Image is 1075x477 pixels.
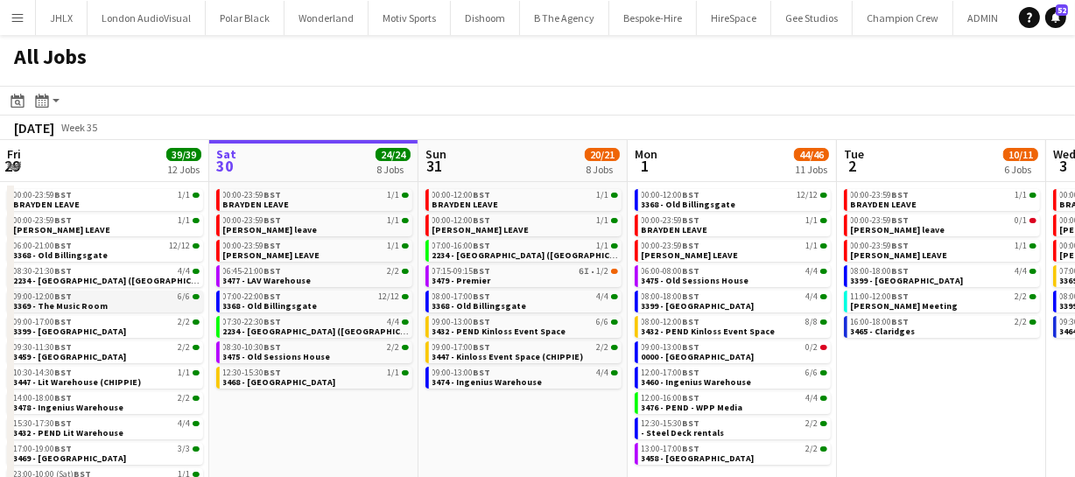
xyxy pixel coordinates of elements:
[55,214,73,226] span: BST
[55,291,73,302] span: BST
[432,189,618,209] a: 00:00-12:00BST1/1BRAYDEN LEAVE
[474,189,491,200] span: BST
[432,316,618,336] a: 09:00-13:00BST6/63432 - PEND Kinloss Event Space
[642,368,700,377] span: 12:00-17:00
[179,292,191,301] span: 6/6
[851,292,910,301] span: 11:00-12:00
[844,214,1040,240] div: 00:00-23:59BST0/1[PERSON_NAME] leave
[423,156,446,176] span: 31
[14,368,73,377] span: 10:30-14:30
[14,341,200,361] a: 09:30-11:30BST2/23459 - [GEOGRAPHIC_DATA]
[683,291,700,302] span: BST
[264,341,282,353] span: BST
[7,417,203,443] div: 15:30-17:30BST4/43432 - PEND Lit Warehouse
[170,242,191,250] span: 12/12
[14,343,73,352] span: 09:30-11:30
[223,343,282,352] span: 08:30-10:30
[642,419,700,428] span: 12:30-15:30
[14,240,200,260] a: 06:00-21:00BST12/123368 - Old Billingsgate
[432,265,618,285] a: 07:15-09:15BST6I•1/23479 - Premier
[223,376,336,388] span: 3468 - Ladbroke Hall
[432,214,618,235] a: 00:00-12:00BST1/1[PERSON_NAME] LEAVE
[425,214,622,240] div: 00:00-12:00BST1/1[PERSON_NAME] LEAVE
[953,1,1013,35] button: ADMIN
[635,417,831,443] div: 12:30-15:30BST2/2- Steel Deck rentals
[635,316,831,341] div: 08:00-12:00BST8/83432 - PEND Kinloss Event Space
[806,368,819,377] span: 6/6
[264,316,282,327] span: BST
[597,318,609,326] span: 6/6
[425,316,622,341] div: 09:00-13:00BST6/63432 - PEND Kinloss Event Space
[635,265,831,291] div: 06:00-08:00BST4/43475 - Old Sessions House
[851,224,945,235] span: Chris Ames leave
[892,316,910,327] span: BST
[1045,7,1066,28] a: 52
[844,316,1040,341] div: 16:00-18:00BST2/23465 - Claridges
[14,316,200,336] a: 09:00-17:00BST2/23399 - [GEOGRAPHIC_DATA]
[264,240,282,251] span: BST
[853,1,953,35] button: Champion Crew
[683,367,700,378] span: BST
[806,394,819,403] span: 4/4
[216,146,236,162] span: Sat
[642,376,752,388] span: 3460 - Ingenius Warehouse
[1015,267,1028,276] span: 4/4
[216,316,412,341] div: 07:30-22:30BST4/42234 - [GEOGRAPHIC_DATA] ([GEOGRAPHIC_DATA])
[14,249,109,261] span: 3368 - Old Billingsgate
[642,224,708,235] span: BRAYDEN LEAVE
[597,267,609,276] span: 1/2
[376,148,411,161] span: 24/24
[264,214,282,226] span: BST
[55,367,73,378] span: BST
[851,316,1036,336] a: 16:00-18:00BST2/23465 - Claridges
[851,300,959,312] span: Jay Meeting
[642,318,700,326] span: 08:00-12:00
[55,443,73,454] span: BST
[425,265,622,291] div: 07:15-09:15BST6I•1/23479 - Premier
[425,367,622,392] div: 09:00-13:00BST4/43474 - Ingenius Warehouse
[432,242,491,250] span: 07:00-16:00
[7,240,203,265] div: 06:00-21:00BST12/123368 - Old Billingsgate
[642,191,700,200] span: 00:00-12:00
[7,189,203,214] div: 00:00-23:59BST1/1BRAYDEN LEAVE
[432,367,618,387] a: 09:00-13:00BST4/43474 - Ingenius Warehouse
[635,214,831,240] div: 00:00-23:59BST1/1BRAYDEN LEAVE
[14,267,73,276] span: 08:30-21:30
[642,417,827,438] a: 12:30-15:30BST2/2- Steel Deck rentals
[14,367,200,387] a: 10:30-14:30BST1/13447 - Lit Warehouse (CHIPPIE)
[642,267,700,276] span: 06:00-08:00
[892,265,910,277] span: BST
[179,445,191,453] span: 3/3
[179,394,191,403] span: 2/2
[642,452,755,464] span: 3458 - Intercontinental London
[388,191,400,200] span: 1/1
[425,341,622,367] div: 09:00-17:00BST2/23447 - Kinloss Event Space (CHIPPIE)
[58,121,102,134] span: Week 35
[14,291,200,311] a: 09:00-12:00BST6/63369 - The Music Room
[388,242,400,250] span: 1/1
[14,427,124,438] span: 3432 - PEND Lit Warehouse
[851,240,1036,260] a: 00:00-23:59BST1/1[PERSON_NAME] LEAVE
[642,443,827,463] a: 13:00-17:00BST2/23458 - [GEOGRAPHIC_DATA]
[388,216,400,225] span: 1/1
[179,216,191,225] span: 1/1
[7,341,203,367] div: 09:30-11:30BST2/23459 - [GEOGRAPHIC_DATA]
[451,1,520,35] button: Dishoom
[520,1,609,35] button: B The Agency
[642,265,827,285] a: 06:00-08:00BST4/43475 - Old Sessions House
[432,292,491,301] span: 08:00-17:00
[1056,4,1068,16] span: 52
[851,267,910,276] span: 08:00-18:00
[432,326,566,337] span: 3432 - PEND Kinloss Event Space
[683,443,700,454] span: BST
[851,191,910,200] span: 00:00-23:59
[642,343,700,352] span: 09:00-13:00
[223,275,312,286] span: 3477 - LAV Warehouse
[683,316,700,327] span: BST
[14,191,73,200] span: 00:00-23:59
[55,265,73,277] span: BST
[432,191,491,200] span: 00:00-12:00
[216,367,412,392] div: 12:30-15:30BST1/13468 - [GEOGRAPHIC_DATA]
[432,240,618,260] a: 07:00-16:00BST1/12234 - [GEOGRAPHIC_DATA] ([GEOGRAPHIC_DATA])
[642,240,827,260] a: 00:00-23:59BST1/1[PERSON_NAME] LEAVE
